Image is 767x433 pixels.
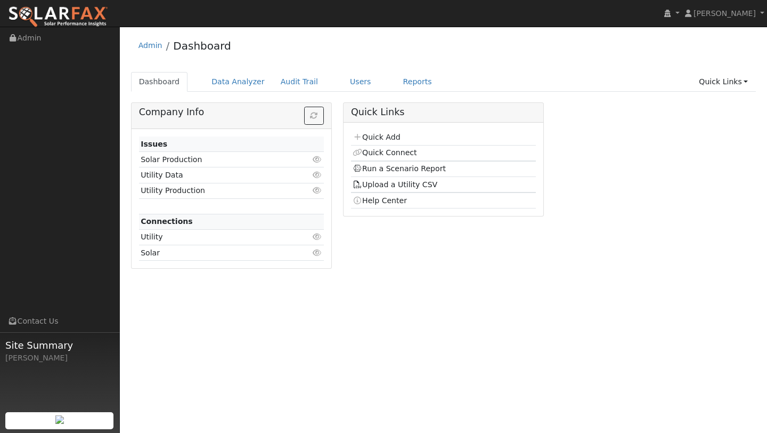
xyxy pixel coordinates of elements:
a: Admin [138,41,162,50]
a: Users [342,72,379,92]
i: Click to view [313,233,322,240]
i: Click to view [313,249,322,256]
a: Quick Connect [353,148,417,157]
td: Utility [139,229,294,245]
td: Utility Production [139,183,294,198]
i: Click to view [313,171,322,179]
a: Audit Trail [273,72,326,92]
a: Reports [395,72,440,92]
td: Solar Production [139,152,294,167]
img: retrieve [55,415,64,424]
i: Click to view [313,156,322,163]
td: Utility Data [139,167,294,183]
a: Dashboard [131,72,188,92]
img: SolarFax [8,6,108,28]
span: [PERSON_NAME] [693,9,756,18]
div: [PERSON_NAME] [5,352,114,364]
h5: Company Info [139,107,324,118]
a: Help Center [353,196,407,205]
a: Quick Add [353,133,400,141]
strong: Issues [141,140,167,148]
i: Click to view [313,187,322,194]
a: Quick Links [691,72,756,92]
a: Upload a Utility CSV [353,180,437,189]
strong: Connections [141,217,193,226]
a: Data Analyzer [203,72,273,92]
h5: Quick Links [351,107,536,118]
span: Site Summary [5,338,114,352]
a: Dashboard [173,39,231,52]
td: Solar [139,245,294,261]
a: Run a Scenario Report [353,164,446,173]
